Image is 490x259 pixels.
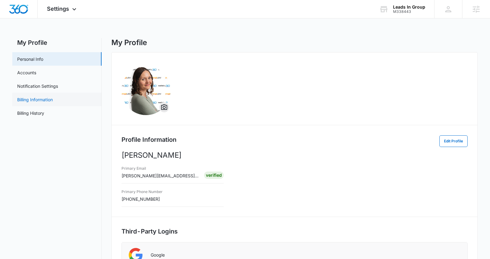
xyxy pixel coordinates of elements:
[10,16,15,21] img: website_grey.svg
[159,102,169,112] button: Overflow Menu
[204,172,224,179] div: Verified
[122,166,200,171] h3: Primary Email
[23,36,55,40] div: Domain Overview
[393,5,425,10] div: account name
[47,6,69,12] span: Settings
[17,110,44,116] a: Billing History
[393,10,425,14] div: account id
[122,227,468,236] h2: Third-Party Logins
[17,96,53,103] a: Billing Information
[61,36,66,41] img: tab_keywords_by_traffic_grey.svg
[122,150,468,161] p: [PERSON_NAME]
[439,135,468,147] button: Edit Profile
[16,16,68,21] div: Domain: [DOMAIN_NAME]
[17,69,36,76] a: Accounts
[10,10,15,15] img: logo_orange.svg
[111,38,147,47] h1: My Profile
[151,252,165,258] p: Google
[68,36,103,40] div: Keywords by Traffic
[122,135,176,144] h2: Profile Information
[122,188,163,202] div: [PHONE_NUMBER]
[122,66,171,115] img: Christy Perez
[122,66,171,115] span: Christy PerezOverflow Menu
[17,36,21,41] img: tab_domain_overview_orange.svg
[17,10,30,15] div: v 4.0.25
[17,83,58,89] a: Notification Settings
[17,56,43,62] a: Personal Info
[122,173,266,178] span: [PERSON_NAME][EMAIL_ADDRESS][PERSON_NAME][DOMAIN_NAME]
[122,189,163,195] h3: Primary Phone Number
[12,38,102,47] h2: My Profile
